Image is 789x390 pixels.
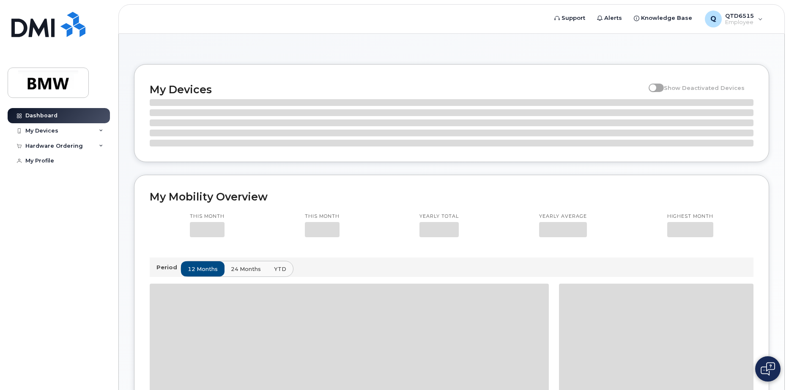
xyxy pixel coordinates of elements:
p: This month [305,213,340,220]
input: Show Deactivated Devices [649,80,655,87]
p: This month [190,213,225,220]
span: YTD [274,265,286,273]
img: Open chat [761,362,775,376]
p: Yearly average [539,213,587,220]
p: Highest month [667,213,713,220]
span: 24 months [231,265,261,273]
h2: My Mobility Overview [150,190,753,203]
h2: My Devices [150,83,644,96]
span: Show Deactivated Devices [664,84,745,91]
p: Yearly total [419,213,459,220]
p: Period [156,263,181,271]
